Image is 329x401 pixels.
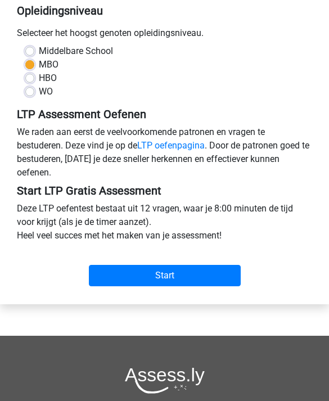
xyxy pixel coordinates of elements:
[39,58,58,72] label: MBO
[39,45,113,58] label: Middelbare School
[17,108,312,121] h5: LTP Assessment Oefenen
[8,27,321,45] div: Selecteer het hoogst genoten opleidingsniveau.
[39,85,53,99] label: WO
[39,72,57,85] label: HBO
[89,265,241,287] input: Start
[137,141,205,151] a: LTP oefenpagina
[17,184,312,198] h5: Start LTP Gratis Assessment
[8,202,321,247] div: Deze LTP oefentest bestaat uit 12 vragen, waar je 8:00 minuten de tijd voor krijgt (als je de tim...
[8,126,321,184] div: We raden aan eerst de veelvoorkomende patronen en vragen te bestuderen. Deze vind je op de . Door...
[125,368,205,394] img: Assessly logo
